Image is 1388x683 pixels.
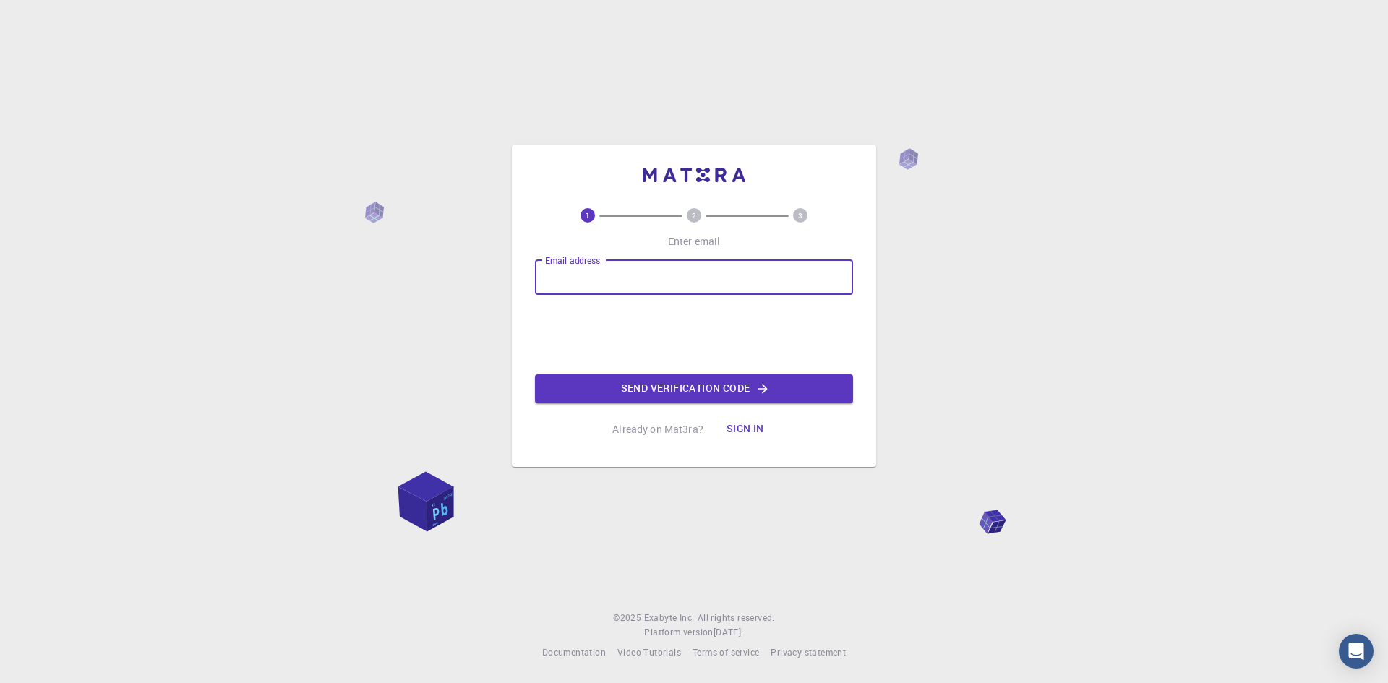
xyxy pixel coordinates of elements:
[617,645,681,660] a: Video Tutorials
[714,626,744,637] span: [DATE] .
[545,254,600,267] label: Email address
[692,210,696,220] text: 2
[542,645,606,660] a: Documentation
[771,646,846,658] span: Privacy statement
[693,645,759,660] a: Terms of service
[715,415,776,444] button: Sign in
[714,625,744,640] a: [DATE].
[644,611,695,625] a: Exabyte Inc.
[584,306,804,363] iframe: reCAPTCHA
[668,234,721,249] p: Enter email
[612,422,703,437] p: Already on Mat3ra?
[771,645,846,660] a: Privacy statement
[535,374,853,403] button: Send verification code
[698,611,775,625] span: All rights reserved.
[617,646,681,658] span: Video Tutorials
[586,210,590,220] text: 1
[613,611,643,625] span: © 2025
[1339,634,1374,669] div: Open Intercom Messenger
[542,646,606,658] span: Documentation
[693,646,759,658] span: Terms of service
[644,611,695,623] span: Exabyte Inc.
[798,210,802,220] text: 3
[644,625,713,640] span: Platform version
